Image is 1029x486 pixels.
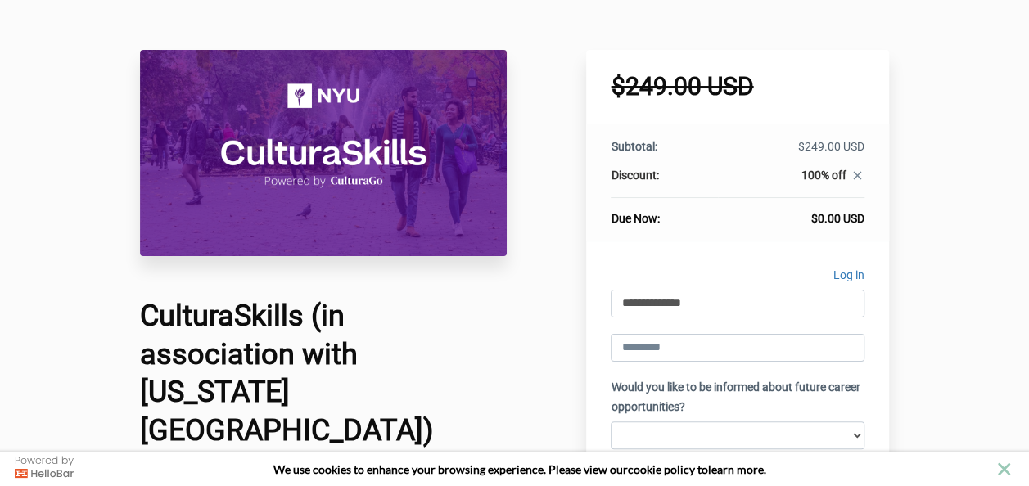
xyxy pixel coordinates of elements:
th: Due Now: [611,198,717,227]
a: Log in [833,266,864,290]
span: 100% off [801,169,846,182]
button: close [994,459,1014,479]
th: Discount: [611,167,717,198]
span: We use cookies to enhance your browsing experience. Please view our [273,462,628,476]
span: $0.00 USD [811,212,864,225]
strong: to [697,462,708,476]
span: Subtotal: [611,140,657,153]
label: Would you like to be informed about future career opportunities? [611,378,864,417]
img: 31710be-8b5f-527-66b4-0ce37cce11c4_CulturaSkills_NYU_Course_Header_Image.png [140,50,507,256]
a: close [846,169,864,187]
h1: CulturaSkills (in association with [US_STATE][GEOGRAPHIC_DATA]) [140,297,507,450]
td: $249.00 USD [718,138,864,167]
a: cookie policy [628,462,695,476]
h1: $249.00 USD [611,74,864,99]
span: learn more. [708,462,766,476]
i: close [851,169,864,182]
